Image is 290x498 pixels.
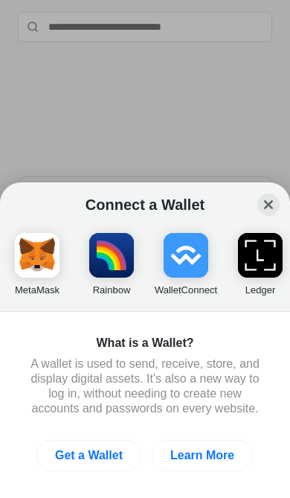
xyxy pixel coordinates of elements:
span: WalletConnect [155,284,217,296]
div: What is a Wallet? [24,336,266,351]
a: Learn More [152,440,253,471]
img: svg+xml,%3Csvg%20width%3D%22120%22%20height%3D%22120%22%20viewBox%3D%220%200%20120%20120%22%20fil... [89,233,134,278]
button: Close [257,194,280,216]
div: Get a Wallet [55,448,123,463]
h1: Connect a Wallet [15,196,275,214]
div: A wallet is used to send, receive, store, and display digital assets. It's also a new way to log ... [24,357,266,416]
button: Rainbow [89,226,134,297]
span: Ledger [245,284,275,296]
img: svg+xml,%3Csvg%20xmlns%3D%22http%3A%2F%2Fwww.w3.org%2F2000%2Fsvg%22%20width%3D%2228%22%20height%3... [238,233,283,278]
span: Rainbow [93,284,131,296]
div: Learn More [170,448,234,463]
img: svg+xml,%3Csvg%20width%3D%2228%22%20height%3D%2228%22%20viewBox%3D%220%200%2028%2028%22%20fill%3D... [164,233,208,278]
span: MetaMask [15,284,59,296]
button: Get a Wallet [36,440,141,471]
button: MetaMask [15,226,59,297]
img: svg+xml,%3Csvg%20width%3D%2228%22%20height%3D%2228%22%20viewBox%3D%220%200%2028%2028%22%20fill%3D... [15,233,59,278]
button: Ledger [238,226,283,297]
button: WalletConnect [164,226,208,297]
